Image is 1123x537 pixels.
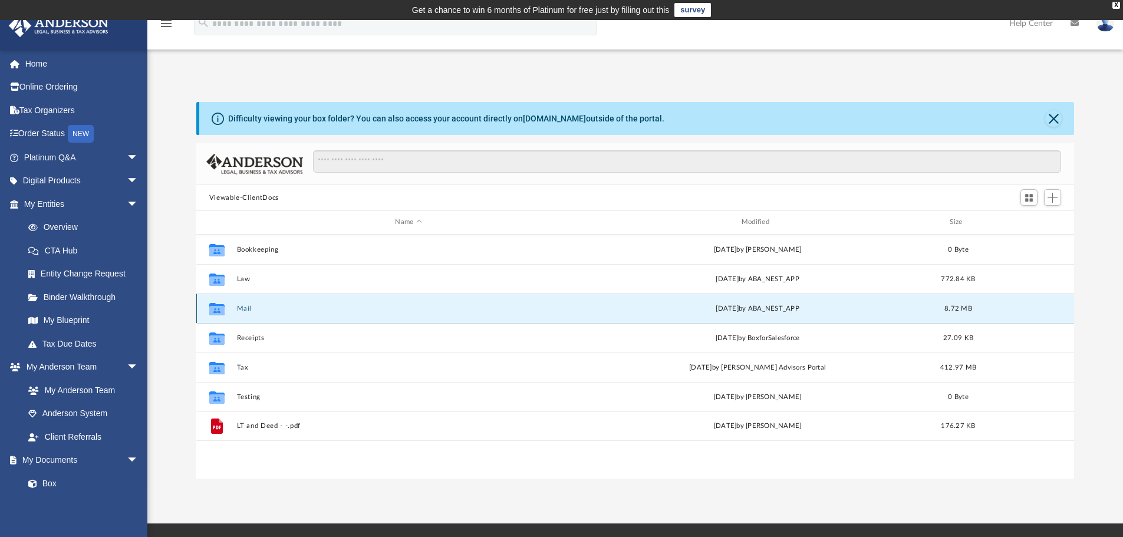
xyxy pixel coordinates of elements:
div: id [202,217,231,228]
button: LT and Deed - -.pdf [236,422,580,430]
a: Digital Productsarrow_drop_down [8,169,156,193]
div: grid [196,235,1075,479]
span: arrow_drop_down [127,449,150,473]
a: Client Referrals [17,425,150,449]
span: arrow_drop_down [127,169,150,193]
span: 412.97 MB [940,364,976,370]
div: [DATE] by [PERSON_NAME] [585,244,929,255]
button: Testing [236,393,580,401]
div: [DATE] by ABA_NEST_APP [585,274,929,284]
span: arrow_drop_down [127,146,150,170]
a: Binder Walkthrough [17,285,156,309]
div: id [987,217,1069,228]
div: NEW [68,125,94,143]
a: Platinum Q&Aarrow_drop_down [8,146,156,169]
span: 772.84 KB [941,275,975,282]
a: Box [17,472,144,495]
a: Order StatusNEW [8,122,156,146]
button: Close [1045,110,1062,127]
a: My Entitiesarrow_drop_down [8,192,156,216]
span: arrow_drop_down [127,192,150,216]
div: [DATE] by [PERSON_NAME] [585,421,929,431]
div: [DATE] by ABA_NEST_APP [585,303,929,314]
div: Difficulty viewing your box folder? You can also access your account directly on outside of the p... [228,113,664,125]
button: Mail [236,305,580,312]
i: search [197,16,210,29]
div: Get a chance to win 6 months of Platinum for free just by filling out this [412,3,670,17]
span: 0 Byte [948,246,969,252]
div: [DATE] by [PERSON_NAME] [585,391,929,402]
i: menu [159,17,173,31]
a: My Anderson Team [17,378,144,402]
a: My Blueprint [17,309,150,332]
a: survey [674,3,711,17]
a: Home [8,52,156,75]
div: Modified [585,217,930,228]
div: [DATE] by [PERSON_NAME] Advisors Portal [585,362,929,373]
button: Bookkeeping [236,246,580,253]
button: Tax [236,364,580,371]
a: Overview [17,216,156,239]
div: Name [236,217,580,228]
div: Size [934,217,982,228]
div: [DATE] by BoxforSalesforce [585,332,929,343]
button: Law [236,275,580,283]
button: Viewable-ClientDocs [209,193,279,203]
button: Receipts [236,334,580,342]
a: Meeting Minutes [17,495,150,519]
button: Add [1044,189,1062,206]
span: 176.27 KB [941,423,975,429]
button: Switch to Grid View [1020,189,1038,206]
img: Anderson Advisors Platinum Portal [5,14,112,37]
span: arrow_drop_down [127,355,150,380]
span: 8.72 MB [944,305,972,311]
input: Search files and folders [313,150,1061,173]
div: close [1112,2,1120,9]
a: CTA Hub [17,239,156,262]
a: Entity Change Request [17,262,156,286]
img: User Pic [1096,15,1114,32]
a: My Documentsarrow_drop_down [8,449,150,472]
a: Tax Due Dates [17,332,156,355]
span: 0 Byte [948,393,969,400]
a: menu [159,22,173,31]
span: 27.09 KB [943,334,973,341]
a: My Anderson Teamarrow_drop_down [8,355,150,379]
a: [DOMAIN_NAME] [523,114,586,123]
a: Anderson System [17,402,150,426]
a: Tax Organizers [8,98,156,122]
a: Online Ordering [8,75,156,99]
